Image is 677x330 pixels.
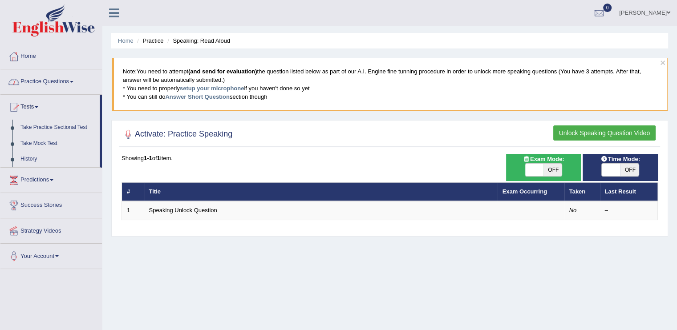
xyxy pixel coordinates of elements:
button: Unlock Speaking Question Video [553,125,656,141]
b: 1 [157,155,160,161]
span: OFF [543,164,562,176]
a: History [16,151,100,167]
th: # [122,182,144,201]
span: Time Mode: [597,154,644,164]
div: Showing of item. [122,154,658,162]
div: Show exams occurring in exams [506,154,581,181]
div: – [605,206,653,215]
a: setup your microphone [180,85,244,92]
b: (and send for evaluation) [188,68,257,75]
a: Speaking Unlock Question [149,207,217,213]
blockquote: You need to attempt the question listed below as part of our A.I. Engine fine tunning procedure i... [112,58,668,110]
a: Your Account [0,244,102,266]
h2: Activate: Practice Speaking [122,128,232,141]
li: Practice [135,36,163,45]
a: Take Mock Test [16,136,100,152]
a: Success Stories [0,193,102,215]
th: Title [144,182,498,201]
th: Last Result [600,182,658,201]
a: Home [0,44,102,66]
li: Speaking: Read Aloud [165,36,230,45]
a: Take Practice Sectional Test [16,120,100,136]
th: Taken [564,182,600,201]
span: Note: [123,68,137,75]
span: Exam Mode: [519,154,568,164]
td: 1 [122,201,144,220]
b: 1-1 [144,155,152,161]
a: Exam Occurring [503,188,547,195]
a: Predictions [0,168,102,190]
span: 0 [603,4,612,12]
a: Practice Questions [0,69,102,92]
a: Strategy Videos [0,218,102,241]
span: OFF [620,164,639,176]
a: Tests [0,95,100,117]
a: Answer Short Question [165,93,229,100]
em: No [569,207,577,213]
a: Home [118,37,134,44]
button: × [660,58,665,67]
